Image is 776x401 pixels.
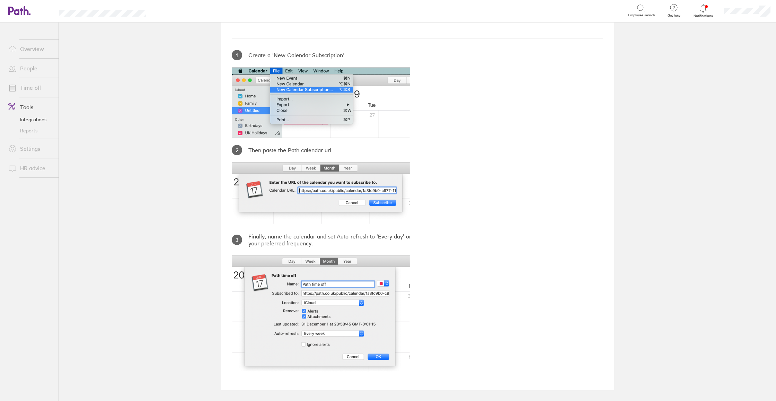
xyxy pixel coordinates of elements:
[3,81,59,95] a: Time off
[3,125,59,136] a: Reports
[232,162,410,224] img: apple-step-2.0b2a4caa.png
[3,42,59,56] a: Overview
[692,14,715,18] span: Notifications
[232,145,417,155] div: Then paste the Path calendar url
[165,7,183,14] div: Search
[232,231,417,249] div: Finally, name the calendar and set Auto-refresh to 'Every day' or your preferred frequency.
[232,255,410,372] img: apple-step-3.df5e4733.png
[232,50,417,60] div: Create a 'New Calendar Subscription'
[3,100,59,114] a: Tools
[3,61,59,75] a: People
[663,14,685,18] span: Get help
[628,13,655,17] span: Employee search
[3,114,59,125] a: Integrations
[692,3,715,18] a: Notifications
[3,161,59,175] a: HR advice
[3,142,59,156] a: Settings
[232,67,410,138] img: apple-step-1.6fad45a9.png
